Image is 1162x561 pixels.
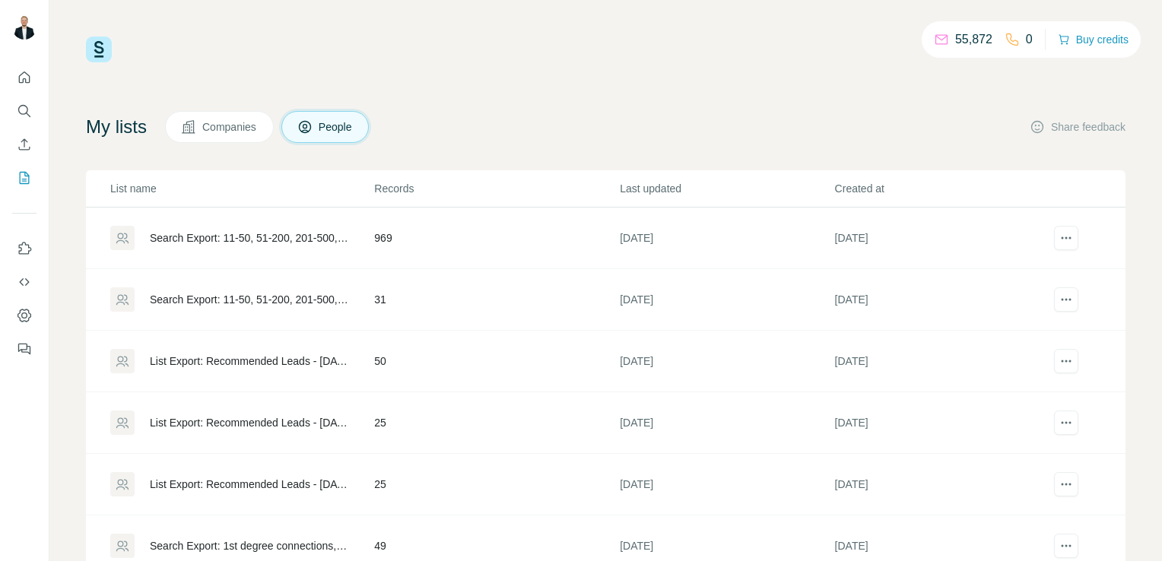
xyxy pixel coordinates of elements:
[619,269,833,331] td: [DATE]
[373,454,619,515] td: 25
[150,292,348,307] div: Search Export: 11-50, 51-200, 201-500, 501-1000, [GEOGRAPHIC_DATA], Operations, Director, [GEOGRA...
[1058,29,1129,50] button: Buy credits
[202,119,258,135] span: Companies
[319,119,354,135] span: People
[1054,349,1078,373] button: actions
[150,538,348,553] div: Search Export: 1st degree connections, [PERSON_NAME] - [DATE] 07:34
[150,415,348,430] div: List Export: Recommended Leads - [DATE] 05:13
[1030,119,1125,135] button: Share feedback
[1054,226,1078,250] button: actions
[620,181,833,196] p: Last updated
[12,97,37,125] button: Search
[150,353,348,369] div: List Export: Recommended Leads - [DATE] 05:14
[12,64,37,91] button: Quick start
[374,181,618,196] p: Records
[86,36,112,62] img: Surfe Logo
[619,208,833,269] td: [DATE]
[12,15,37,40] img: Avatar
[12,235,37,262] button: Use Surfe on LinkedIn
[834,392,1049,454] td: [DATE]
[12,164,37,192] button: My lists
[12,335,37,363] button: Feedback
[619,392,833,454] td: [DATE]
[110,181,373,196] p: List name
[835,181,1048,196] p: Created at
[1054,287,1078,312] button: actions
[373,331,619,392] td: 50
[955,30,992,49] p: 55,872
[150,230,348,246] div: Search Export: 11-50, 51-200, 201-500, 501-1000, [GEOGRAPHIC_DATA], Software Development - [DATE]...
[373,208,619,269] td: 969
[834,269,1049,331] td: [DATE]
[12,131,37,158] button: Enrich CSV
[619,331,833,392] td: [DATE]
[373,392,619,454] td: 25
[834,331,1049,392] td: [DATE]
[1054,534,1078,558] button: actions
[1054,472,1078,496] button: actions
[1054,410,1078,435] button: actions
[834,454,1049,515] td: [DATE]
[86,115,147,139] h4: My lists
[150,477,348,492] div: List Export: Recommended Leads - [DATE] 05:12
[373,269,619,331] td: 31
[619,454,833,515] td: [DATE]
[1026,30,1033,49] p: 0
[12,268,37,296] button: Use Surfe API
[834,208,1049,269] td: [DATE]
[12,302,37,329] button: Dashboard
